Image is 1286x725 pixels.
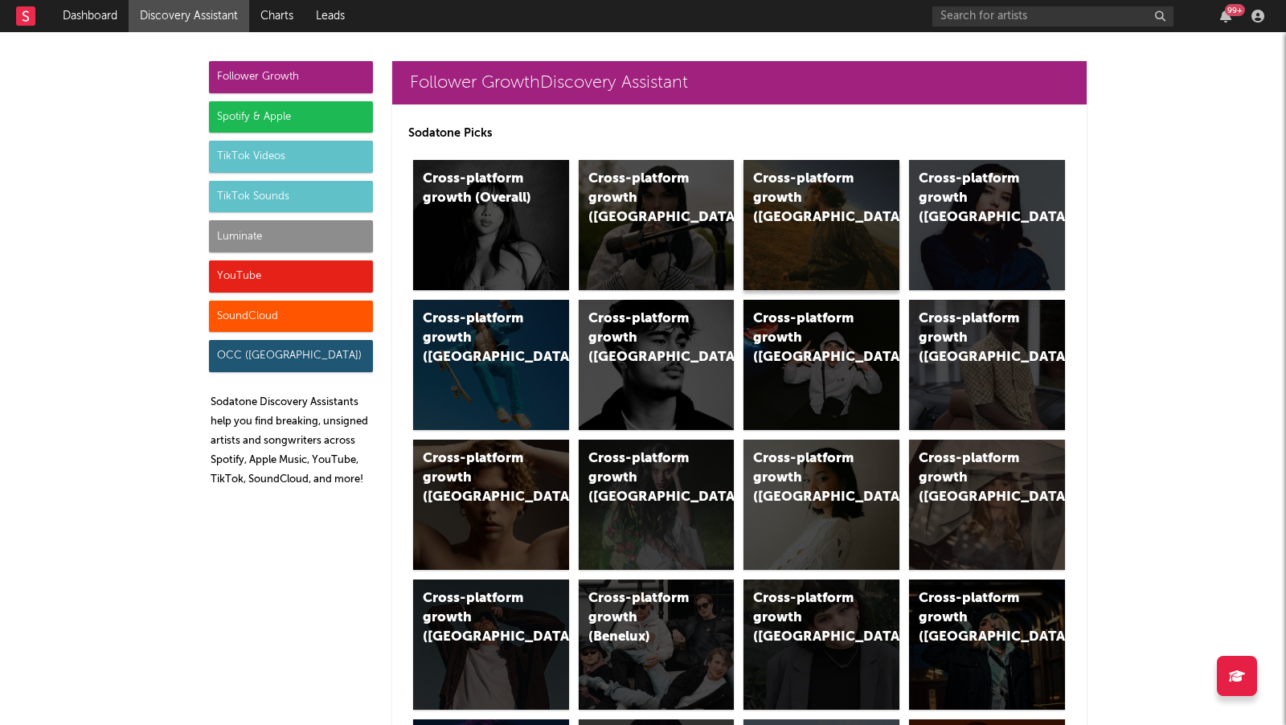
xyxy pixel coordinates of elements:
[413,300,569,430] a: Cross-platform growth ([GEOGRAPHIC_DATA])
[209,101,373,133] div: Spotify & Apple
[209,260,373,293] div: YouTube
[909,160,1065,290] a: Cross-platform growth ([GEOGRAPHIC_DATA])
[579,580,735,710] a: Cross-platform growth (Benelux)
[1225,4,1245,16] div: 99 +
[909,300,1065,430] a: Cross-platform growth ([GEOGRAPHIC_DATA])
[423,170,532,208] div: Cross-platform growth (Overall)
[919,309,1028,367] div: Cross-platform growth ([GEOGRAPHIC_DATA])
[579,440,735,570] a: Cross-platform growth ([GEOGRAPHIC_DATA])
[209,301,373,333] div: SoundCloud
[423,309,532,367] div: Cross-platform growth ([GEOGRAPHIC_DATA])
[579,300,735,430] a: Cross-platform growth ([GEOGRAPHIC_DATA])
[919,170,1028,227] div: Cross-platform growth ([GEOGRAPHIC_DATA])
[588,589,698,647] div: Cross-platform growth (Benelux)
[423,449,532,507] div: Cross-platform growth ([GEOGRAPHIC_DATA])
[209,340,373,372] div: OCC ([GEOGRAPHIC_DATA])
[743,160,899,290] a: Cross-platform growth ([GEOGRAPHIC_DATA])
[588,449,698,507] div: Cross-platform growth ([GEOGRAPHIC_DATA])
[753,589,862,647] div: Cross-platform growth ([GEOGRAPHIC_DATA])
[909,580,1065,710] a: Cross-platform growth ([GEOGRAPHIC_DATA])
[408,124,1071,143] p: Sodatone Picks
[588,309,698,367] div: Cross-platform growth ([GEOGRAPHIC_DATA])
[753,309,862,367] div: Cross-platform growth ([GEOGRAPHIC_DATA]/GSA)
[743,300,899,430] a: Cross-platform growth ([GEOGRAPHIC_DATA]/GSA)
[919,589,1028,647] div: Cross-platform growth ([GEOGRAPHIC_DATA])
[423,589,532,647] div: Cross-platform growth ([GEOGRAPHIC_DATA])
[209,220,373,252] div: Luminate
[211,393,373,489] p: Sodatone Discovery Assistants help you find breaking, unsigned artists and songwriters across Spo...
[753,449,862,507] div: Cross-platform growth ([GEOGRAPHIC_DATA])
[1220,10,1231,23] button: 99+
[413,440,569,570] a: Cross-platform growth ([GEOGRAPHIC_DATA])
[413,580,569,710] a: Cross-platform growth ([GEOGRAPHIC_DATA])
[743,580,899,710] a: Cross-platform growth ([GEOGRAPHIC_DATA])
[588,170,698,227] div: Cross-platform growth ([GEOGRAPHIC_DATA])
[209,141,373,173] div: TikTok Videos
[209,61,373,93] div: Follower Growth
[743,440,899,570] a: Cross-platform growth ([GEOGRAPHIC_DATA])
[392,61,1087,104] a: Follower GrowthDiscovery Assistant
[919,449,1028,507] div: Cross-platform growth ([GEOGRAPHIC_DATA])
[753,170,862,227] div: Cross-platform growth ([GEOGRAPHIC_DATA])
[932,6,1173,27] input: Search for artists
[579,160,735,290] a: Cross-platform growth ([GEOGRAPHIC_DATA])
[909,440,1065,570] a: Cross-platform growth ([GEOGRAPHIC_DATA])
[413,160,569,290] a: Cross-platform growth (Overall)
[209,181,373,213] div: TikTok Sounds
